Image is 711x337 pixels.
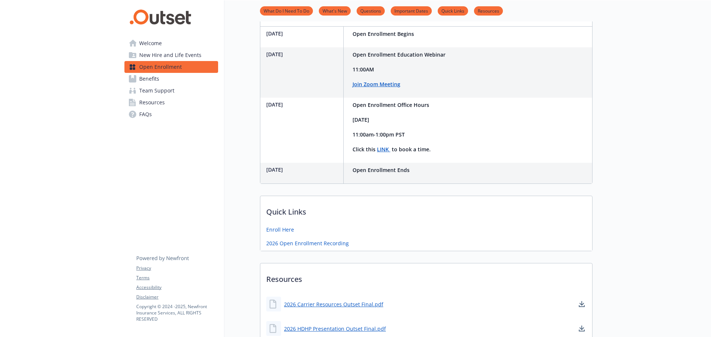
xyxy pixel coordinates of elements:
[392,146,431,153] strong: to book a time.
[357,7,385,14] a: Questions
[353,30,414,37] strong: Open Enrollment Begins
[284,325,386,333] a: 2026 HDHP Presentation Outset Final.pdf
[266,50,340,58] p: [DATE]
[377,146,390,153] a: LINK
[139,49,201,61] span: New Hire and Life Events
[353,131,405,138] strong: 11:00am-1:00pm PST
[284,300,383,308] a: 2026 Carrier Resources Outset Final.pdf
[124,73,218,85] a: Benefits
[353,81,400,88] a: Join Zoom Meeting
[136,265,218,272] a: Privacy
[124,85,218,97] a: Team Support
[319,7,351,14] a: What's New
[438,7,468,14] a: Quick Links
[377,146,389,153] strong: LINK
[136,274,218,281] a: Terms
[139,108,152,120] span: FAQs
[353,116,369,123] strong: [DATE]
[139,37,162,49] span: Welcome
[266,226,294,233] a: Enroll Here
[353,166,410,173] strong: Open Enrollment Ends
[353,101,429,108] strong: Open Enrollment Office Hours
[266,30,340,37] p: [DATE]
[474,7,503,14] a: Resources
[136,284,218,291] a: Accessibility
[136,294,218,300] a: Disclaimer
[139,73,159,85] span: Benefits
[577,324,586,333] a: download document
[136,303,218,322] p: Copyright © 2024 - 2025 , Newfront Insurance Services, ALL RIGHTS RESERVED
[266,239,349,247] a: 2026 Open Enrollment Recording
[139,85,174,97] span: Team Support
[577,300,586,309] a: download document
[124,37,218,49] a: Welcome
[353,146,375,153] strong: Click this
[124,49,218,61] a: New Hire and Life Events
[124,61,218,73] a: Open Enrollment
[260,196,592,223] p: Quick Links
[260,7,313,14] a: What Do I Need To Do
[353,66,374,73] strong: 11:00AM
[266,101,340,108] p: [DATE]
[124,97,218,108] a: Resources
[139,97,165,108] span: Resources
[124,108,218,120] a: FAQs
[260,263,592,291] p: Resources
[391,7,432,14] a: Important Dates
[266,166,340,173] p: [DATE]
[353,51,445,58] strong: Open Enrollment Education Webinar
[139,61,182,73] span: Open Enrollment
